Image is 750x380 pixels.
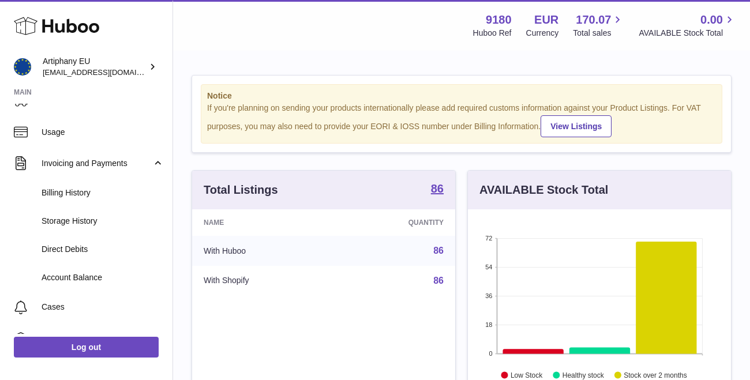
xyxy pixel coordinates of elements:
div: Huboo Ref [473,28,512,39]
span: Storage History [42,216,164,227]
strong: EUR [534,12,558,28]
div: Currency [526,28,559,39]
span: Account Balance [42,272,164,283]
a: 170.07 Total sales [573,12,624,39]
span: Total sales [573,28,624,39]
text: 36 [485,292,492,299]
a: 86 [431,183,444,197]
a: 0.00 AVAILABLE Stock Total [639,12,736,39]
strong: 9180 [486,12,512,28]
text: 18 [485,321,492,328]
span: AVAILABLE Stock Total [639,28,736,39]
text: 72 [485,235,492,242]
text: Low Stock [511,371,543,379]
text: 0 [489,350,492,357]
a: 86 [433,276,444,285]
div: Artiphany EU [43,56,147,78]
th: Quantity [334,209,455,236]
span: Usage [42,127,164,138]
div: If you're planning on sending your products internationally please add required customs informati... [207,103,716,137]
img: artiphany@artiphany.eu [14,58,31,76]
span: Cases [42,302,164,313]
text: Healthy stock [562,371,605,379]
span: Direct Debits [42,244,164,255]
span: 0.00 [700,12,723,28]
h3: Total Listings [204,182,278,198]
a: Log out [14,337,159,358]
td: With Shopify [192,266,334,296]
strong: 86 [431,183,444,194]
h3: AVAILABLE Stock Total [479,182,608,198]
a: View Listings [541,115,612,137]
text: 54 [485,264,492,270]
span: Invoicing and Payments [42,158,152,169]
span: 170.07 [576,12,611,28]
th: Name [192,209,334,236]
a: 86 [433,246,444,255]
td: With Huboo [192,236,334,266]
strong: Notice [207,91,716,101]
text: Stock over 2 months [624,371,687,379]
span: Billing History [42,187,164,198]
span: [EMAIL_ADDRESS][DOMAIN_NAME] [43,67,170,77]
span: Channels [42,333,164,344]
